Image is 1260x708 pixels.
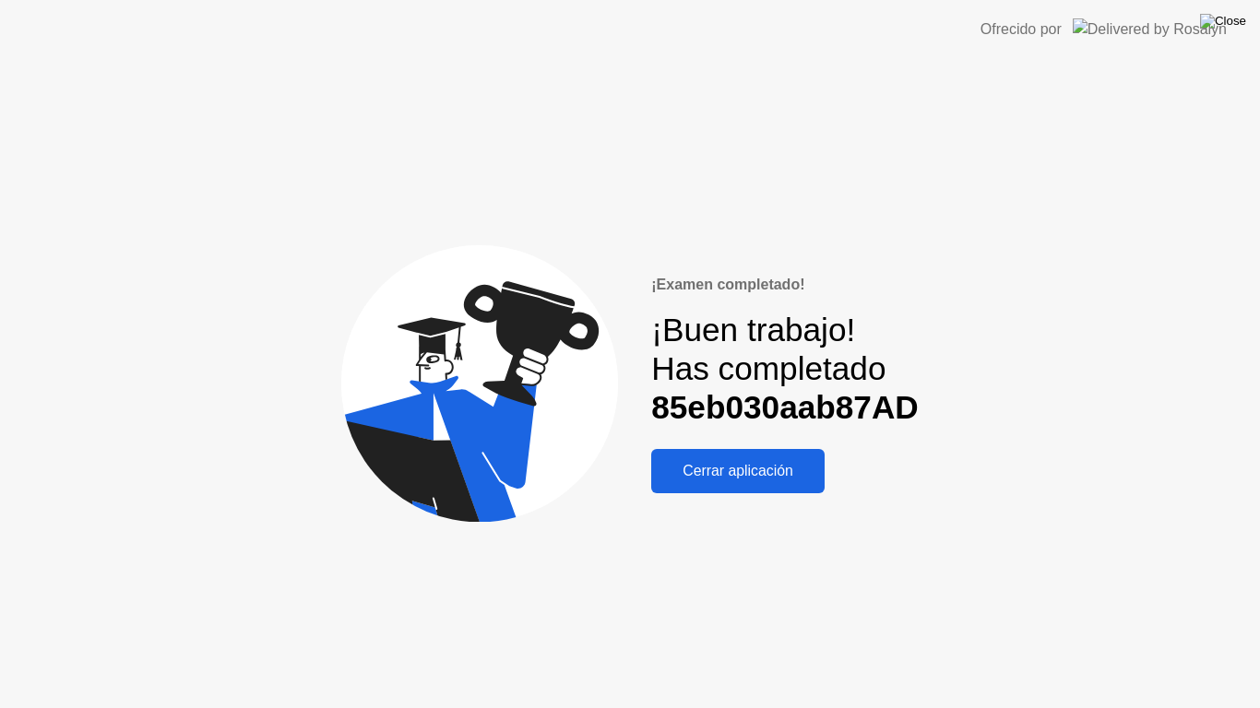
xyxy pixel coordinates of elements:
img: Delivered by Rosalyn [1073,18,1227,40]
div: Cerrar aplicación [657,463,819,479]
button: Cerrar aplicación [651,449,825,493]
img: Close [1200,14,1246,29]
div: ¡Buen trabajo! Has completado [651,311,919,428]
b: 85eb030aab87AD [651,389,919,425]
div: ¡Examen completado! [651,274,919,296]
div: Ofrecido por [981,18,1062,41]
